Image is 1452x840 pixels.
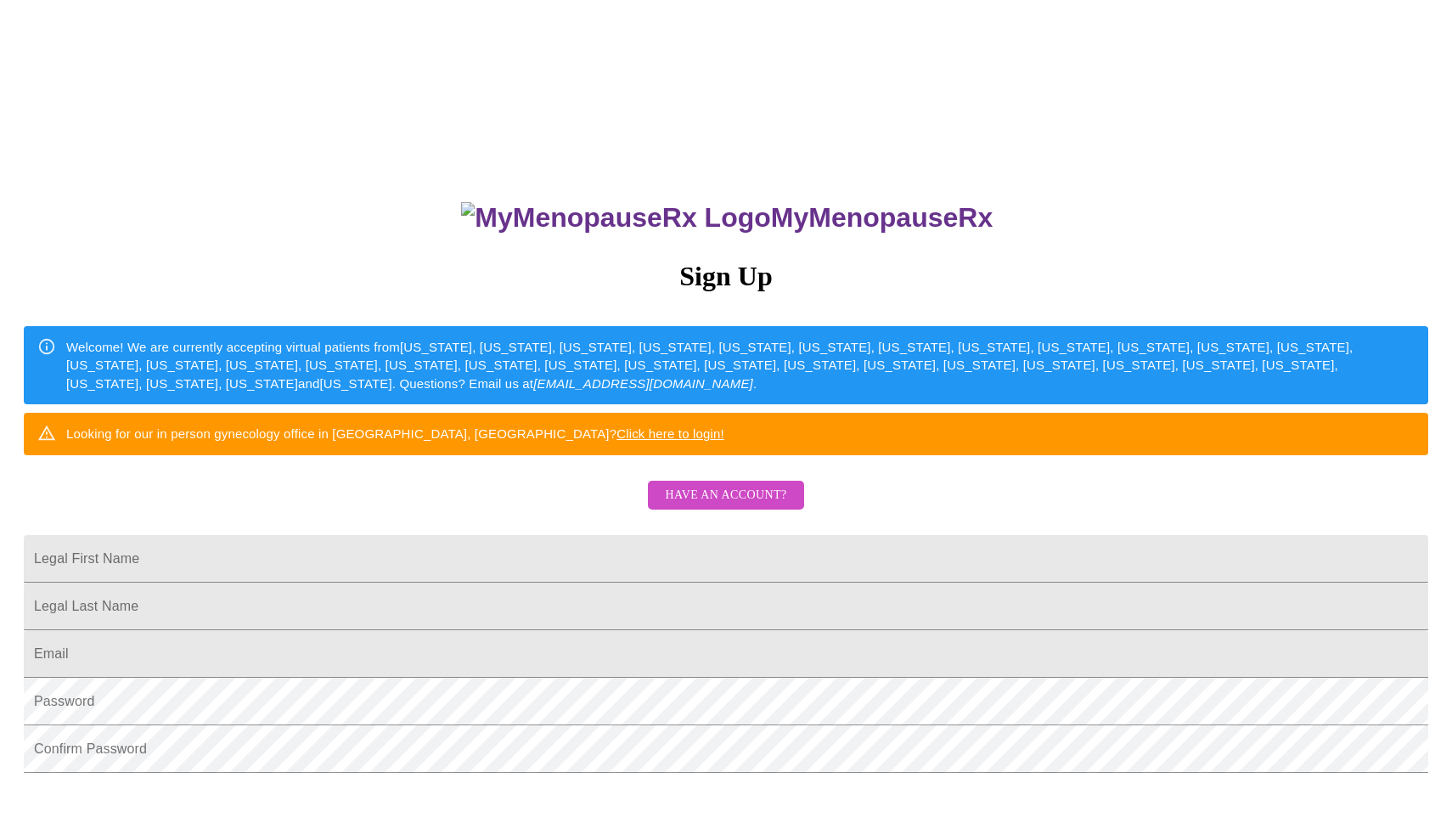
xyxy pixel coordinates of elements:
[66,331,1415,399] div: Welcome! We are currently accepting virtual patients from [US_STATE], [US_STATE], [US_STATE], [US...
[24,261,1428,292] h3: Sign Up
[533,376,753,391] em: [EMAIL_ADDRESS][DOMAIN_NAME]
[461,202,770,234] img: MyMenopauseRx Logo
[644,499,808,513] a: Have an account?
[648,481,803,510] button: Have an account?
[26,202,1429,234] h3: MyMenopauseRx
[665,485,786,506] span: Have an account?
[66,418,724,449] div: Looking for our in person gynecology office in [GEOGRAPHIC_DATA], [GEOGRAPHIC_DATA]?
[616,426,724,441] a: Click here to login!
